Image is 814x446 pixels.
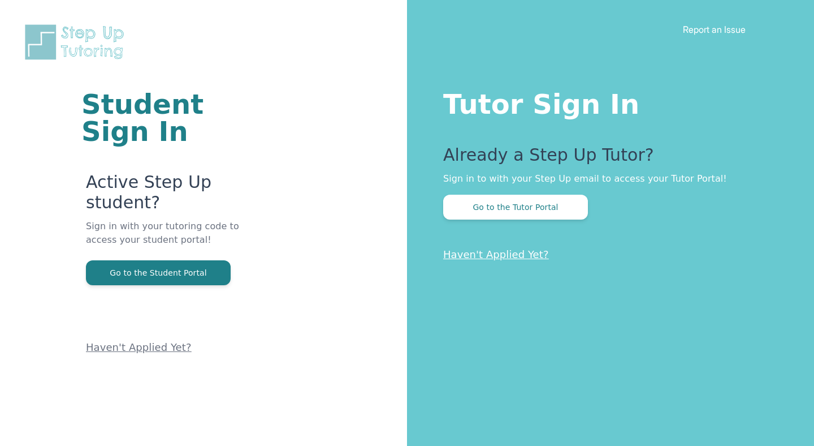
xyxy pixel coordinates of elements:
[86,260,231,285] button: Go to the Student Portal
[86,220,271,260] p: Sign in with your tutoring code to access your student portal!
[443,201,588,212] a: Go to the Tutor Portal
[443,248,549,260] a: Haven't Applied Yet?
[443,172,769,186] p: Sign in to with your Step Up email to access your Tutor Portal!
[443,86,769,118] h1: Tutor Sign In
[86,341,192,353] a: Haven't Applied Yet?
[81,91,271,145] h1: Student Sign In
[443,195,588,220] button: Go to the Tutor Portal
[23,23,131,62] img: Step Up Tutoring horizontal logo
[86,172,271,220] p: Active Step Up student?
[443,145,769,172] p: Already a Step Up Tutor?
[86,267,231,278] a: Go to the Student Portal
[683,24,746,35] a: Report an Issue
